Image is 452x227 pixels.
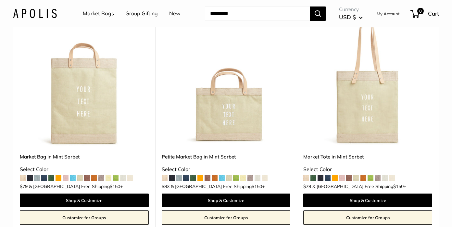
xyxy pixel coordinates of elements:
[29,184,123,189] span: & [GEOGRAPHIC_DATA] Free Shipping +
[20,18,149,147] a: Market Bag in Mint SorbetMarket Bag in Mint Sorbet
[339,5,363,14] span: Currency
[162,194,291,207] a: Shop & Customize
[393,183,404,189] span: $150
[303,194,432,207] a: Shop & Customize
[205,6,310,21] input: Search...
[162,210,291,225] a: Customize for Groups
[303,18,432,147] a: Market Tote in Mint SorbetMarket Tote in Mint Sorbet
[303,165,432,174] div: Select Color
[312,184,406,189] span: & [GEOGRAPHIC_DATA] Free Shipping +
[20,194,149,207] a: Shop & Customize
[20,210,149,225] a: Customize for Groups
[20,183,28,189] span: $79
[417,8,424,14] span: 0
[411,8,439,19] a: 0 Cart
[125,9,158,19] a: Group Gifting
[162,165,291,174] div: Select Color
[162,18,291,147] img: Petite Market Bag in Mint Sorbet
[339,14,356,20] span: USD $
[303,210,432,225] a: Customize for Groups
[20,18,149,147] img: Market Bag in Mint Sorbet
[162,183,169,189] span: $83
[303,183,311,189] span: $79
[310,6,326,21] button: Search
[303,153,432,160] a: Market Tote in Mint Sorbet
[20,153,149,160] a: Market Bag in Mint Sorbet
[83,9,114,19] a: Market Bags
[20,165,149,174] div: Select Color
[171,184,265,189] span: & [GEOGRAPHIC_DATA] Free Shipping +
[377,10,400,18] a: My Account
[339,12,363,22] button: USD $
[110,183,120,189] span: $150
[162,18,291,147] a: Petite Market Bag in Mint SorbetPetite Market Bag in Mint Sorbet
[303,18,432,147] img: Market Tote in Mint Sorbet
[169,9,181,19] a: New
[252,183,262,189] span: $150
[13,9,57,18] img: Apolis
[428,10,439,17] span: Cart
[162,153,291,160] a: Petite Market Bag in Mint Sorbet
